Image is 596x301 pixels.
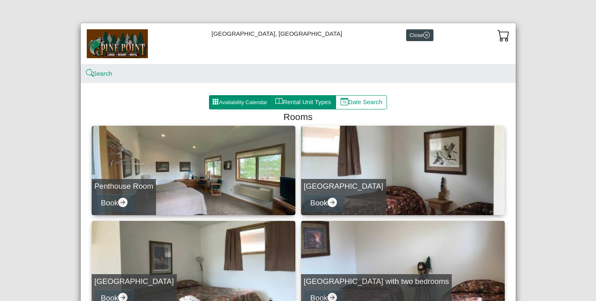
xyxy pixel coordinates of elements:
button: Bookarrow right circle fill [95,194,134,212]
svg: search [87,70,93,76]
button: Bookarrow right circle fill [304,194,344,212]
button: Closex circle [406,29,433,41]
h5: [GEOGRAPHIC_DATA] [95,277,174,286]
div: [GEOGRAPHIC_DATA], [GEOGRAPHIC_DATA] [81,23,516,64]
svg: calendar date [341,98,348,105]
a: searchSearch [87,70,112,77]
img: b144ff98-a7e1-49bd-98da-e9ae77355310.jpg [87,29,148,58]
h4: Rooms [95,111,501,122]
h5: [GEOGRAPHIC_DATA] [304,182,383,191]
svg: arrow right circle fill [328,198,337,207]
button: grid3x3 gap fillAvailability Calendar [209,95,271,110]
svg: arrow right circle fill [118,198,128,207]
h5: [GEOGRAPHIC_DATA] with two bedrooms [304,277,449,286]
svg: x circle [423,32,430,38]
h5: Penthouse Room [95,182,154,191]
svg: cart [497,29,510,41]
svg: grid3x3 gap fill [212,98,219,105]
button: calendar dateDate Search [336,95,387,110]
svg: book [275,98,283,105]
button: bookRental Unit Types [270,95,336,110]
